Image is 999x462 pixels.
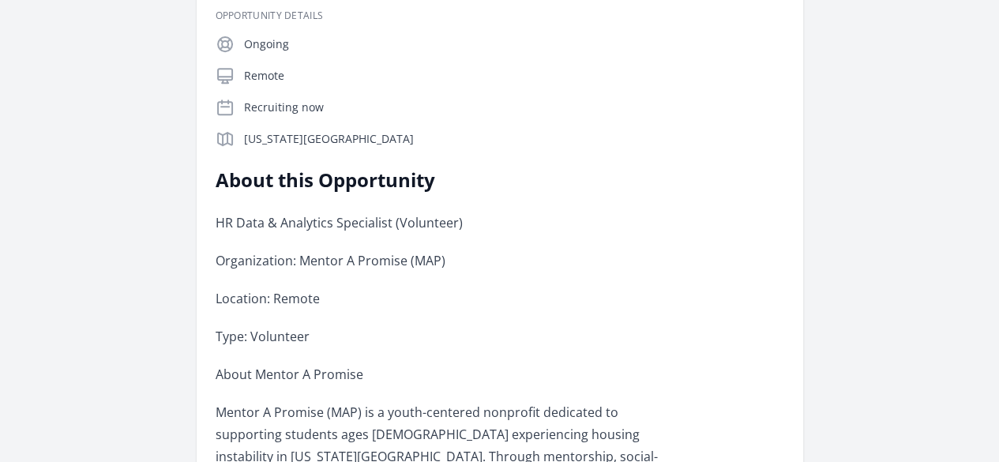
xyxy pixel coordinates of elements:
[216,250,678,272] p: Organization: Mentor A Promise (MAP)
[216,9,784,22] h3: Opportunity Details
[244,131,784,147] p: [US_STATE][GEOGRAPHIC_DATA]
[244,68,784,84] p: Remote
[244,36,784,52] p: Ongoing
[216,287,678,310] p: Location: Remote
[216,363,678,385] p: About Mentor A Promise
[216,167,678,193] h2: About this Opportunity
[244,100,784,115] p: Recruiting now
[216,325,678,347] p: Type: Volunteer
[216,212,678,234] p: HR Data & Analytics Specialist (Volunteer)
